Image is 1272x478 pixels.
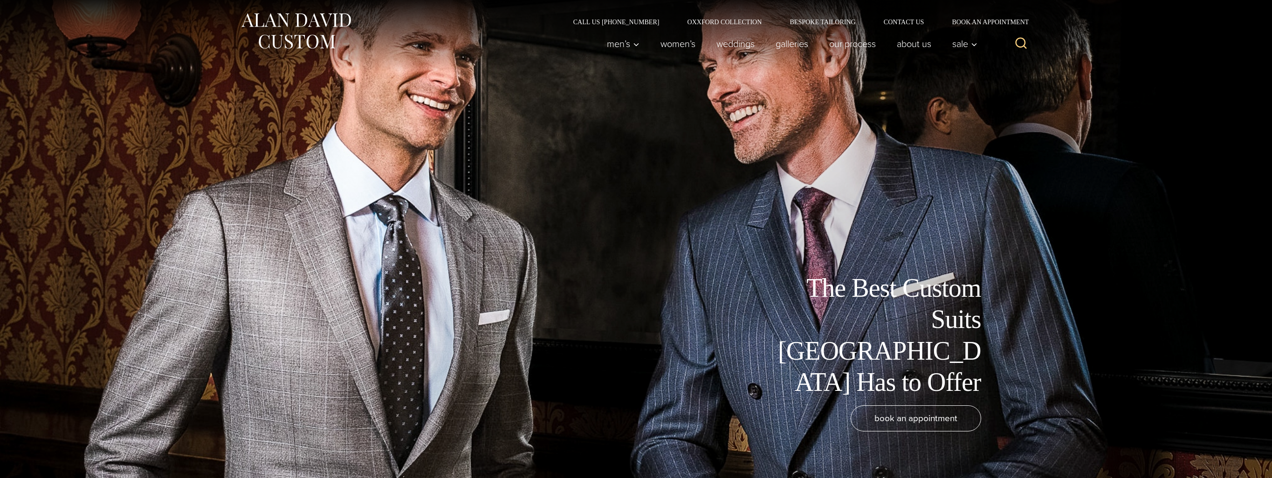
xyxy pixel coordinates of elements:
[706,34,765,53] a: weddings
[559,19,674,25] a: Call Us [PHONE_NUMBER]
[1010,33,1032,55] button: View Search Form
[776,19,869,25] a: Bespoke Tailoring
[851,405,981,431] a: book an appointment
[818,34,886,53] a: Our Process
[874,411,957,425] span: book an appointment
[771,273,981,398] h1: The Best Custom Suits [GEOGRAPHIC_DATA] Has to Offer
[938,19,1032,25] a: Book an Appointment
[607,39,639,48] span: Men’s
[240,10,352,52] img: Alan David Custom
[596,34,982,53] nav: Primary Navigation
[650,34,706,53] a: Women’s
[952,39,977,48] span: Sale
[870,19,938,25] a: Contact Us
[673,19,776,25] a: Oxxford Collection
[559,19,1032,25] nav: Secondary Navigation
[765,34,818,53] a: Galleries
[886,34,942,53] a: About Us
